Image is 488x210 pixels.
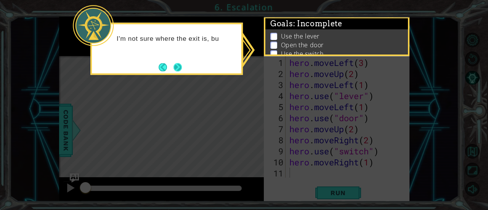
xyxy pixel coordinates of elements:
[117,34,236,43] p: I'm not sure where the exit is, bu
[281,50,324,58] p: Use the switch
[270,19,342,29] span: Goals
[281,32,319,40] p: Use the lever
[173,63,182,71] button: Next
[293,19,342,28] span: : Incomplete
[281,41,324,49] p: Open the door
[159,63,173,71] button: Back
